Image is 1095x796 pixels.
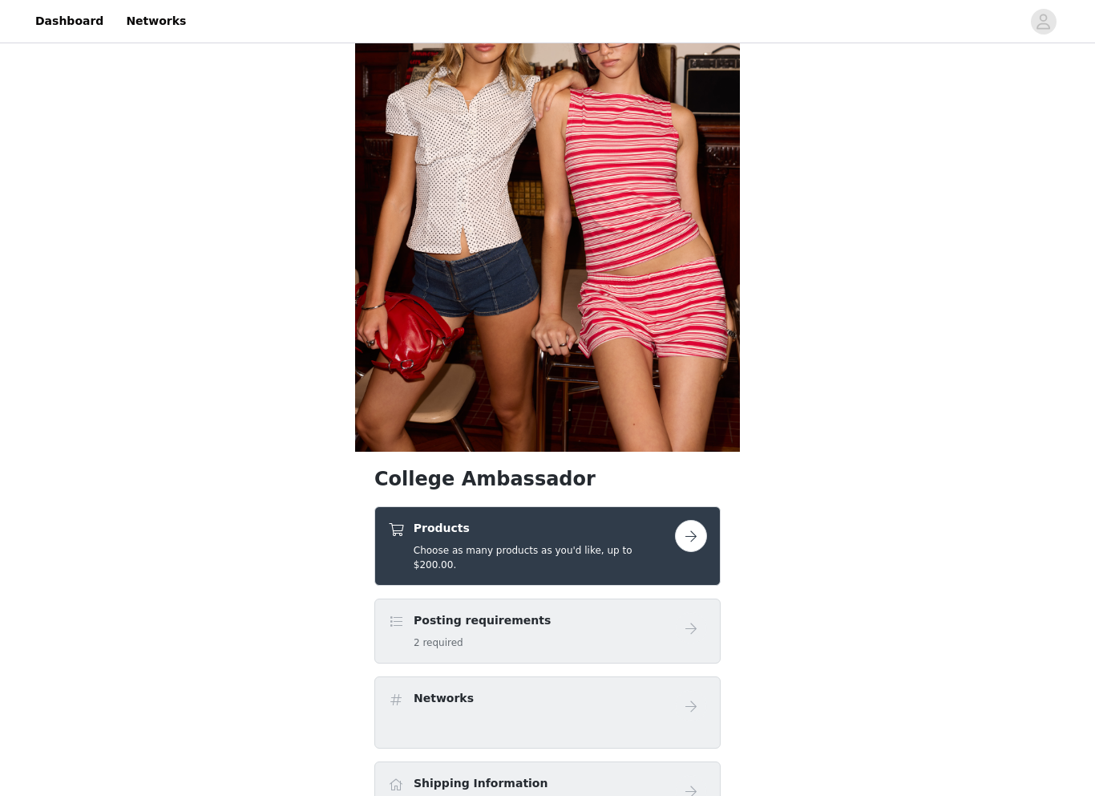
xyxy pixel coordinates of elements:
div: avatar [1036,9,1051,35]
div: Networks [374,676,721,749]
h1: College Ambassador [374,465,721,493]
h4: Products [414,520,675,537]
h4: Posting requirements [414,612,551,629]
h5: 2 required [414,636,551,650]
a: Dashboard [26,3,113,39]
div: Products [374,506,721,586]
h4: Networks [414,690,474,707]
a: Networks [116,3,196,39]
div: Posting requirements [374,599,721,664]
h5: Choose as many products as you'd like, up to $200.00. [414,543,675,572]
h4: Shipping Information [414,775,547,792]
